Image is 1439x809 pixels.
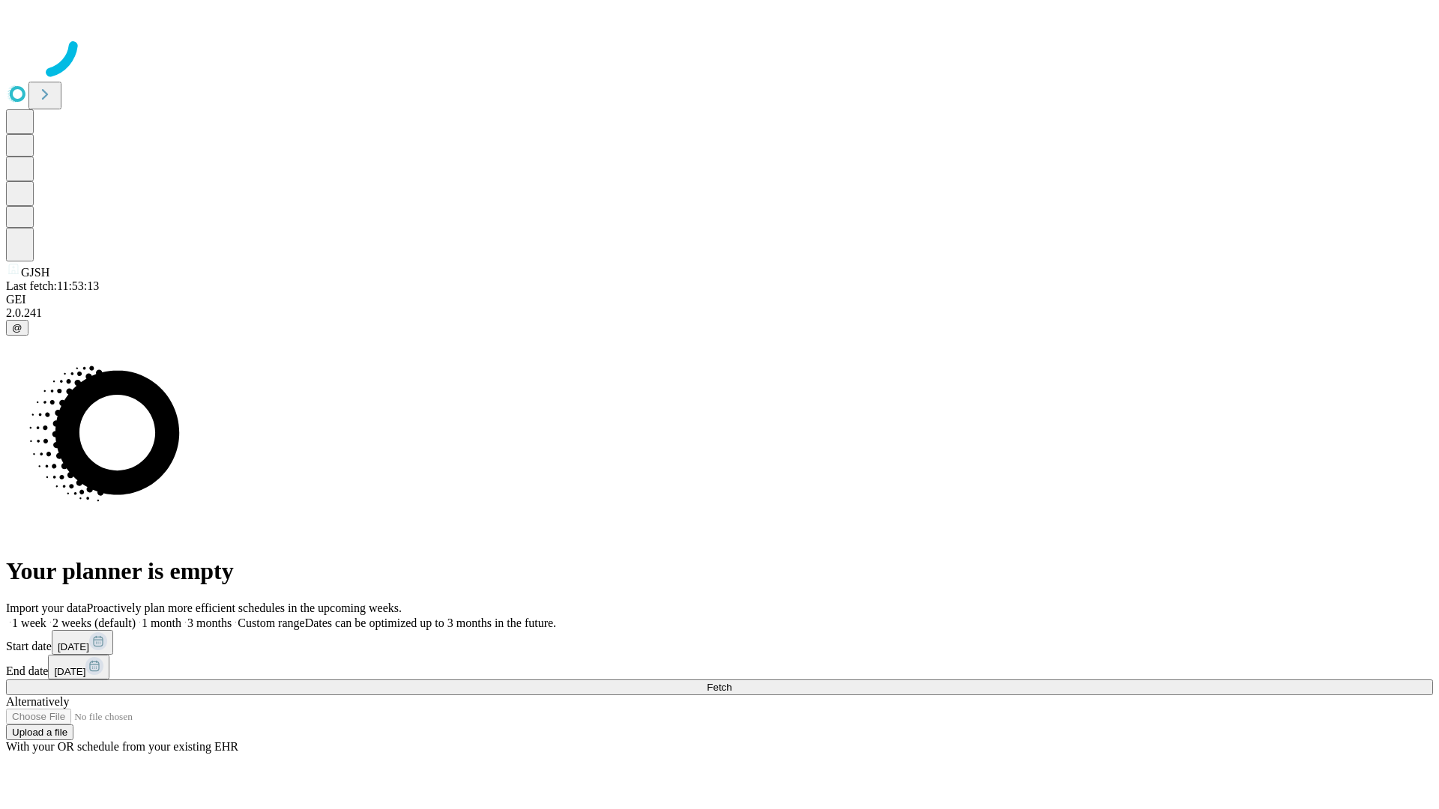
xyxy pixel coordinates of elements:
[6,320,28,336] button: @
[87,602,402,614] span: Proactively plan more efficient schedules in the upcoming weeks.
[54,666,85,677] span: [DATE]
[6,279,99,292] span: Last fetch: 11:53:13
[707,682,731,693] span: Fetch
[6,293,1433,306] div: GEI
[6,630,1433,655] div: Start date
[187,616,232,629] span: 3 months
[238,616,304,629] span: Custom range
[52,616,136,629] span: 2 weeks (default)
[6,679,1433,695] button: Fetch
[58,641,89,652] span: [DATE]
[52,630,113,655] button: [DATE]
[48,655,109,679] button: [DATE]
[12,616,46,629] span: 1 week
[6,655,1433,679] div: End date
[12,322,22,333] span: @
[6,724,73,740] button: Upload a file
[142,616,181,629] span: 1 month
[305,616,556,629] span: Dates can be optimized up to 3 months in the future.
[6,306,1433,320] div: 2.0.241
[6,557,1433,585] h1: Your planner is empty
[6,695,69,708] span: Alternatively
[21,266,49,279] span: GJSH
[6,602,87,614] span: Import your data
[6,740,238,753] span: With your OR schedule from your existing EHR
